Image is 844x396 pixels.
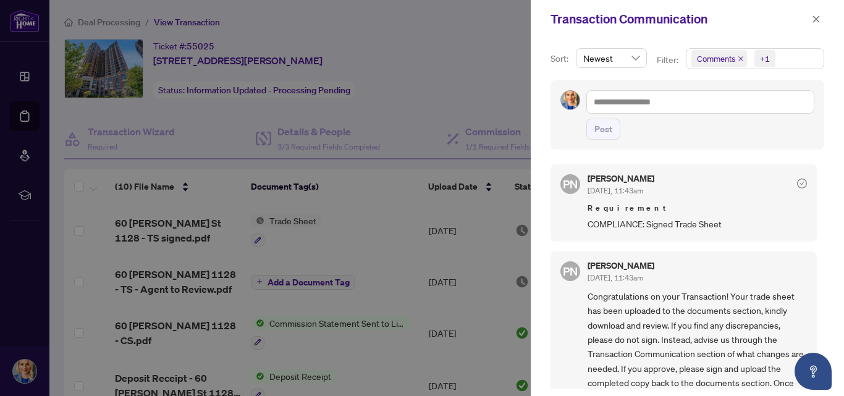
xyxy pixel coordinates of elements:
[551,52,571,65] p: Sort:
[588,273,643,282] span: [DATE], 11:43am
[588,202,807,214] span: Requirement
[738,56,744,62] span: close
[561,91,580,109] img: Profile Icon
[588,186,643,195] span: [DATE], 11:43am
[795,353,832,390] button: Open asap
[563,263,578,280] span: PN
[760,53,770,65] div: +1
[691,50,747,67] span: Comments
[657,53,680,67] p: Filter:
[797,179,807,188] span: check-circle
[563,175,578,193] span: PN
[583,49,639,67] span: Newest
[586,119,620,140] button: Post
[588,174,654,183] h5: [PERSON_NAME]
[812,15,821,23] span: close
[551,10,808,28] div: Transaction Communication
[697,53,735,65] span: Comments
[588,261,654,270] h5: [PERSON_NAME]
[588,217,807,231] span: COMPLIANCE: Signed Trade Sheet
